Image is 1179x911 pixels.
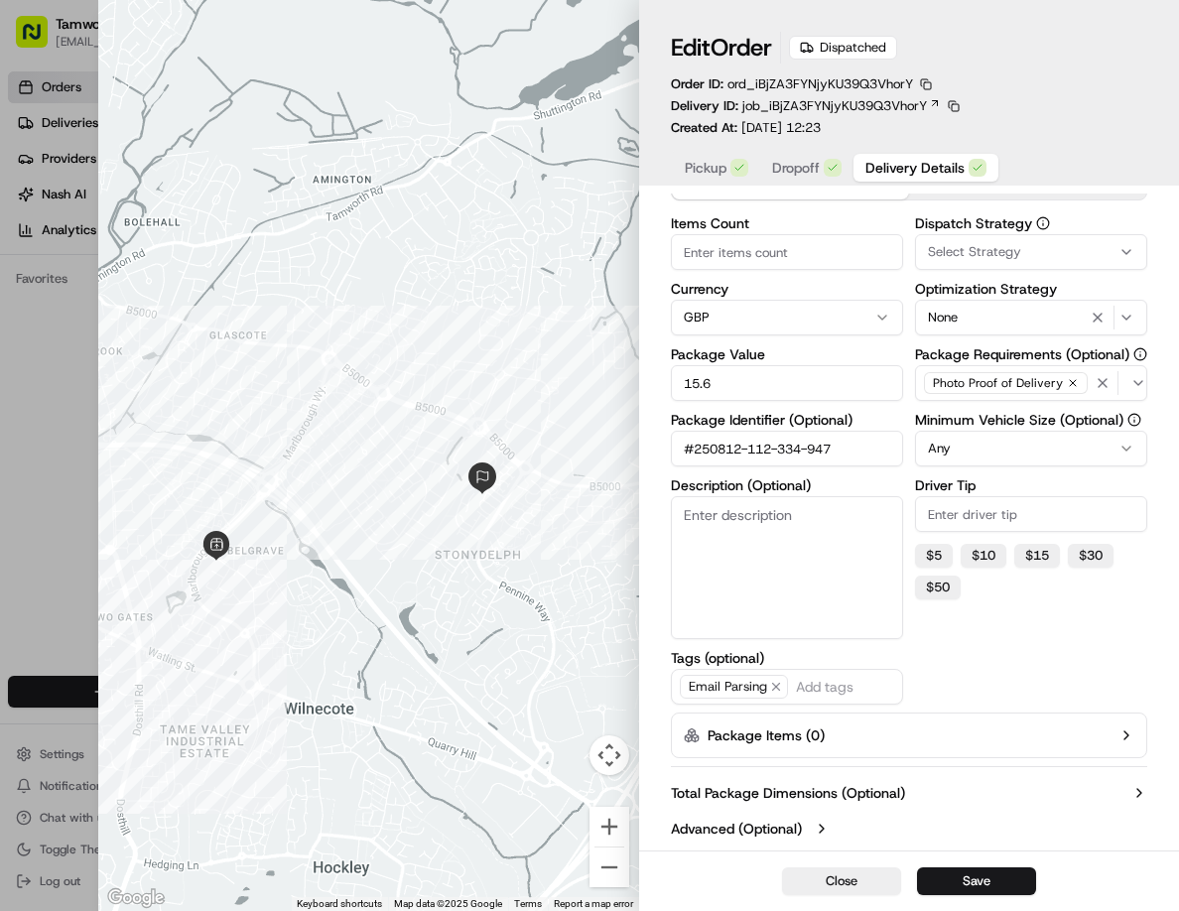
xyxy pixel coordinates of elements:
button: Total Package Dimensions (Optional) [671,783,1148,803]
button: Map camera controls [589,735,629,775]
button: Zoom out [589,847,629,887]
span: [DATE] 12:23 [741,119,821,136]
a: Open this area in Google Maps (opens a new window) [103,885,169,911]
a: 📗Knowledge Base [12,280,160,316]
span: job_iBjZA3FYNjyKU39Q3VhorY [742,97,927,115]
input: Clear [52,128,327,149]
label: Items Count [671,216,903,230]
span: ord_iBjZA3FYNjyKU39Q3VhorY [727,75,913,92]
span: Email Parsing [680,675,788,699]
label: Advanced (Optional) [671,819,802,839]
span: API Documentation [188,288,319,308]
img: Google [103,885,169,911]
button: Close [782,867,901,895]
button: $10 [961,544,1006,568]
label: Dispatch Strategy [915,216,1147,230]
button: Package Requirements (Optional) [1133,347,1147,361]
button: None [915,300,1147,335]
button: Start new chat [337,195,361,219]
div: We're available if you need us! [67,209,251,225]
input: Enter items count [671,234,903,270]
img: Nash [20,20,60,60]
span: Map data ©2025 Google [394,898,502,909]
div: Start new chat [67,190,326,209]
label: Package Requirements (Optional) [915,347,1147,361]
input: Enter package value [671,365,903,401]
a: 💻API Documentation [160,280,327,316]
div: Dispatched [789,36,897,60]
button: Select Strategy [915,234,1147,270]
button: Save [917,867,1036,895]
img: 1736555255976-a54dd68f-1ca7-489b-9aae-adbdc363a1c4 [20,190,56,225]
button: Zoom in [589,807,629,846]
button: $50 [915,576,961,599]
label: Package Value [671,347,903,361]
button: Keyboard shortcuts [297,897,382,911]
span: Select Strategy [928,243,1021,261]
a: Terms [514,898,542,909]
button: Advanced (Optional) [671,819,1148,839]
button: Photo Proof of Delivery [915,365,1147,401]
a: Report a map error [554,898,633,909]
p: Welcome 👋 [20,79,361,111]
label: Total Package Dimensions (Optional) [671,783,905,803]
label: Optimization Strategy [915,282,1147,296]
div: Delivery ID: [671,97,963,115]
button: $15 [1014,544,1060,568]
p: Order ID: [671,75,913,93]
span: Order [711,32,772,64]
input: Add tags [792,675,894,699]
button: $5 [915,544,953,568]
button: Package Items (0) [671,713,1148,758]
input: Enter driver tip [915,496,1147,532]
label: Tags (optional) [671,651,903,665]
span: Pylon [197,336,240,351]
a: job_iBjZA3FYNjyKU39Q3VhorY [742,97,941,115]
label: Description (Optional) [671,478,903,492]
span: Pickup [685,158,726,178]
button: Minimum Vehicle Size (Optional) [1127,413,1141,427]
label: Minimum Vehicle Size (Optional) [915,413,1147,427]
button: $30 [1068,544,1113,568]
span: Dropoff [772,158,820,178]
label: Package Identifier (Optional) [671,413,903,427]
p: Created At: [671,119,821,137]
span: Knowledge Base [40,288,152,308]
label: Package Items ( 0 ) [708,725,825,745]
span: None [928,309,958,326]
label: Driver Tip [915,478,1147,492]
input: Enter package identifier [671,431,903,466]
a: Powered byPylon [140,335,240,351]
div: 💻 [168,290,184,306]
button: Dispatch Strategy [1036,216,1050,230]
span: Delivery Details [865,158,965,178]
span: Photo Proof of Delivery [933,375,1063,391]
h1: Edit [671,32,772,64]
label: Currency [671,282,903,296]
div: 📗 [20,290,36,306]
